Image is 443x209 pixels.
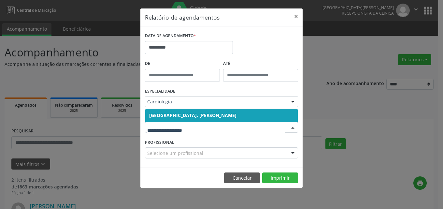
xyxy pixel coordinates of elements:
[145,31,196,41] label: DATA DE AGENDAMENTO
[147,98,285,105] span: Cardiologia
[290,8,303,24] button: Close
[224,172,260,184] button: Cancelar
[145,86,175,97] label: ESPECIALIDADE
[262,172,298,184] button: Imprimir
[147,150,203,157] span: Selecione um profissional
[145,59,220,69] label: De
[149,112,236,118] span: [GEOGRAPHIC_DATA]. [PERSON_NAME]
[223,59,298,69] label: ATÉ
[145,13,220,22] h5: Relatório de agendamentos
